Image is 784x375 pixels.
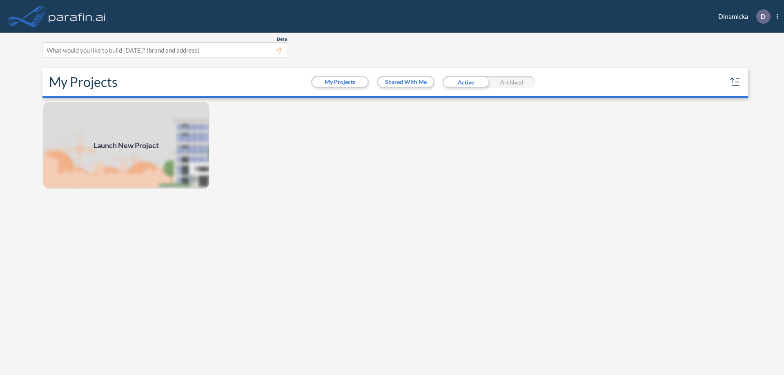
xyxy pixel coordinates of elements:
[728,75,742,89] button: sort
[378,77,433,87] button: Shared With Me
[443,76,489,88] div: Active
[706,9,778,24] div: Dinamicka
[761,13,766,20] p: D
[312,77,367,87] button: My Projects
[42,101,210,189] img: add
[94,140,159,151] span: Launch New Project
[49,74,118,90] h2: My Projects
[42,101,210,189] a: Launch New Project
[489,76,535,88] div: Archived
[277,36,287,42] span: Beta
[47,8,107,24] img: logo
